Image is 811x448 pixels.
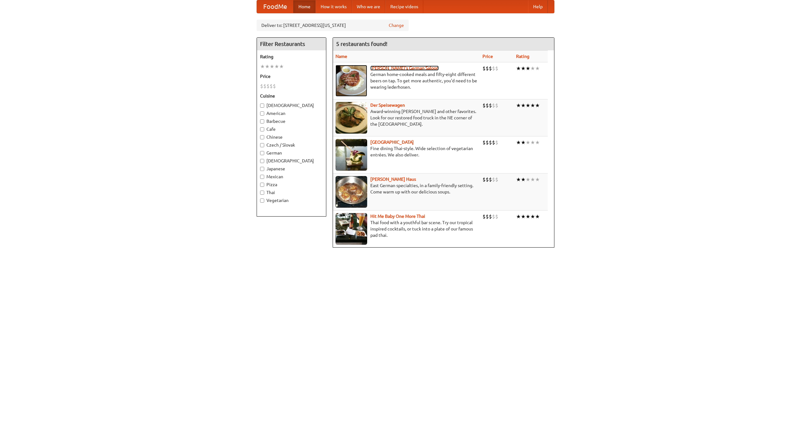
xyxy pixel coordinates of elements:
a: [GEOGRAPHIC_DATA] [370,140,414,145]
li: $ [486,139,489,146]
li: $ [270,83,273,90]
h4: Filter Restaurants [257,38,326,50]
li: ★ [521,213,526,220]
li: ★ [526,102,530,109]
img: esthers.jpg [335,65,367,97]
li: ★ [279,63,284,70]
a: Home [293,0,316,13]
label: Vegetarian [260,197,323,204]
li: $ [492,65,495,72]
li: $ [263,83,266,90]
li: $ [482,102,486,109]
a: Change [389,22,404,28]
label: Thai [260,189,323,196]
input: Czech / Slovak [260,143,264,147]
li: ★ [274,63,279,70]
img: satay.jpg [335,139,367,171]
li: ★ [530,139,535,146]
img: kohlhaus.jpg [335,176,367,208]
li: ★ [521,102,526,109]
h5: Cuisine [260,93,323,99]
input: [DEMOGRAPHIC_DATA] [260,159,264,163]
input: Barbecue [260,119,264,123]
input: Thai [260,191,264,195]
li: $ [489,176,492,183]
li: ★ [526,176,530,183]
a: How it works [316,0,352,13]
input: Cafe [260,127,264,131]
a: FoodMe [257,0,293,13]
input: Vegetarian [260,199,264,203]
li: $ [486,213,489,220]
label: Cafe [260,126,323,132]
input: [DEMOGRAPHIC_DATA] [260,104,264,108]
li: ★ [521,139,526,146]
a: Recipe videos [385,0,423,13]
li: ★ [516,213,521,220]
li: ★ [270,63,274,70]
a: Rating [516,54,529,59]
li: ★ [535,102,540,109]
li: $ [495,176,498,183]
p: Thai food with a youthful bar scene. Try our tropical inspired cocktails, or tuck into a plate of... [335,219,477,238]
a: Der Speisewagen [370,103,405,108]
li: $ [495,102,498,109]
li: $ [482,65,486,72]
li: ★ [516,102,521,109]
label: Chinese [260,134,323,140]
ng-pluralize: 5 restaurants found! [336,41,387,47]
img: speisewagen.jpg [335,102,367,134]
li: ★ [516,176,521,183]
li: ★ [526,213,530,220]
li: $ [495,65,498,72]
li: $ [482,139,486,146]
li: ★ [530,65,535,72]
li: $ [273,83,276,90]
li: ★ [535,139,540,146]
li: ★ [516,65,521,72]
a: [PERSON_NAME]'s German Saloon [370,66,439,71]
li: $ [482,176,486,183]
li: $ [486,102,489,109]
p: East German specialties, in a family-friendly setting. Come warm up with our delicious soups. [335,182,477,195]
li: $ [489,102,492,109]
li: $ [482,213,486,220]
label: Mexican [260,174,323,180]
li: $ [489,65,492,72]
li: ★ [521,176,526,183]
input: Japanese [260,167,264,171]
li: ★ [535,65,540,72]
li: $ [266,83,270,90]
li: ★ [526,139,530,146]
label: Pizza [260,181,323,188]
li: $ [489,213,492,220]
li: ★ [530,213,535,220]
a: Who we are [352,0,385,13]
li: ★ [530,102,535,109]
p: Fine dining Thai-style. Wide selection of vegetarian entrées. We also deliver. [335,145,477,158]
div: Deliver to: [STREET_ADDRESS][US_STATE] [257,20,409,31]
label: Czech / Slovak [260,142,323,148]
a: Hit Me Baby One More Thai [370,214,425,219]
label: German [260,150,323,156]
a: Price [482,54,493,59]
label: Japanese [260,166,323,172]
a: Help [528,0,548,13]
input: Chinese [260,135,264,139]
p: Award-winning [PERSON_NAME] and other favorites. Look for our restored food truck in the NE corne... [335,108,477,127]
li: $ [495,213,498,220]
a: [PERSON_NAME] Haus [370,177,416,182]
a: Name [335,54,347,59]
li: $ [486,176,489,183]
li: ★ [535,176,540,183]
input: German [260,151,264,155]
li: ★ [521,65,526,72]
label: Barbecue [260,118,323,124]
label: [DEMOGRAPHIC_DATA] [260,102,323,109]
input: American [260,111,264,116]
